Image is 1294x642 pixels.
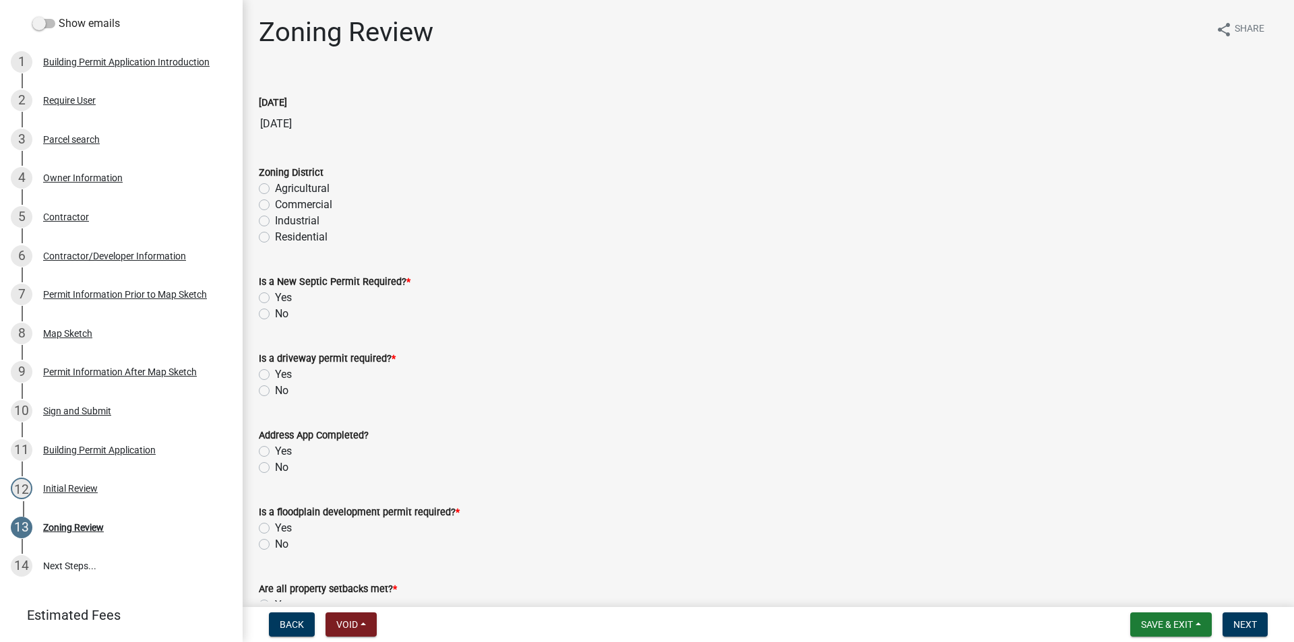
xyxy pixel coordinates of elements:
a: Estimated Fees [11,602,221,629]
label: Commercial [275,197,332,213]
div: 6 [11,245,32,267]
div: 14 [11,555,32,577]
div: Building Permit Application [43,445,156,455]
label: Residential [275,229,328,245]
label: No [275,459,288,476]
div: 2 [11,90,32,111]
button: Save & Exit [1130,612,1212,637]
div: 10 [11,400,32,422]
button: Void [326,612,377,637]
div: Parcel search [43,135,100,144]
span: Void [336,619,358,630]
div: 13 [11,517,32,538]
label: No [275,383,288,399]
button: shareShare [1205,16,1275,42]
h1: Zoning Review [259,16,433,49]
div: 1 [11,51,32,73]
label: No [275,306,288,322]
label: No [275,536,288,552]
label: Show emails [32,15,120,32]
label: Yes [275,366,292,383]
label: Agricultural [275,181,330,197]
span: Save & Exit [1141,619,1193,630]
label: Address App Completed? [259,431,369,441]
div: Contractor [43,212,89,222]
i: share [1216,22,1232,38]
div: 8 [11,323,32,344]
label: Yes [275,597,292,613]
button: Back [269,612,315,637]
label: Industrial [275,213,319,229]
div: Owner Information [43,173,123,183]
label: Is a New Septic Permit Required? [259,278,410,287]
span: Back [280,619,304,630]
div: 7 [11,284,32,305]
div: 3 [11,129,32,150]
div: Require User [43,96,96,105]
div: Building Permit Application Introduction [43,57,210,67]
div: Sign and Submit [43,406,111,416]
div: Initial Review [43,484,98,493]
span: Next [1233,619,1257,630]
div: Permit Information Prior to Map Sketch [43,290,207,299]
label: Are all property setbacks met? [259,585,397,594]
div: Zoning Review [43,523,104,532]
div: 11 [11,439,32,461]
div: 9 [11,361,32,383]
span: Share [1235,22,1264,38]
div: 4 [11,167,32,189]
div: Map Sketch [43,329,92,338]
div: 5 [11,206,32,228]
div: 12 [11,478,32,499]
button: Next [1223,612,1268,637]
label: Is a floodplain development permit required? [259,508,460,517]
label: Yes [275,290,292,306]
label: Yes [275,443,292,459]
label: Yes [275,520,292,536]
div: Permit Information After Map Sketch [43,367,197,377]
label: [DATE] [259,98,287,108]
label: Is a driveway permit required? [259,354,396,364]
label: Zoning District [259,168,323,178]
div: Contractor/Developer Information [43,251,186,261]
